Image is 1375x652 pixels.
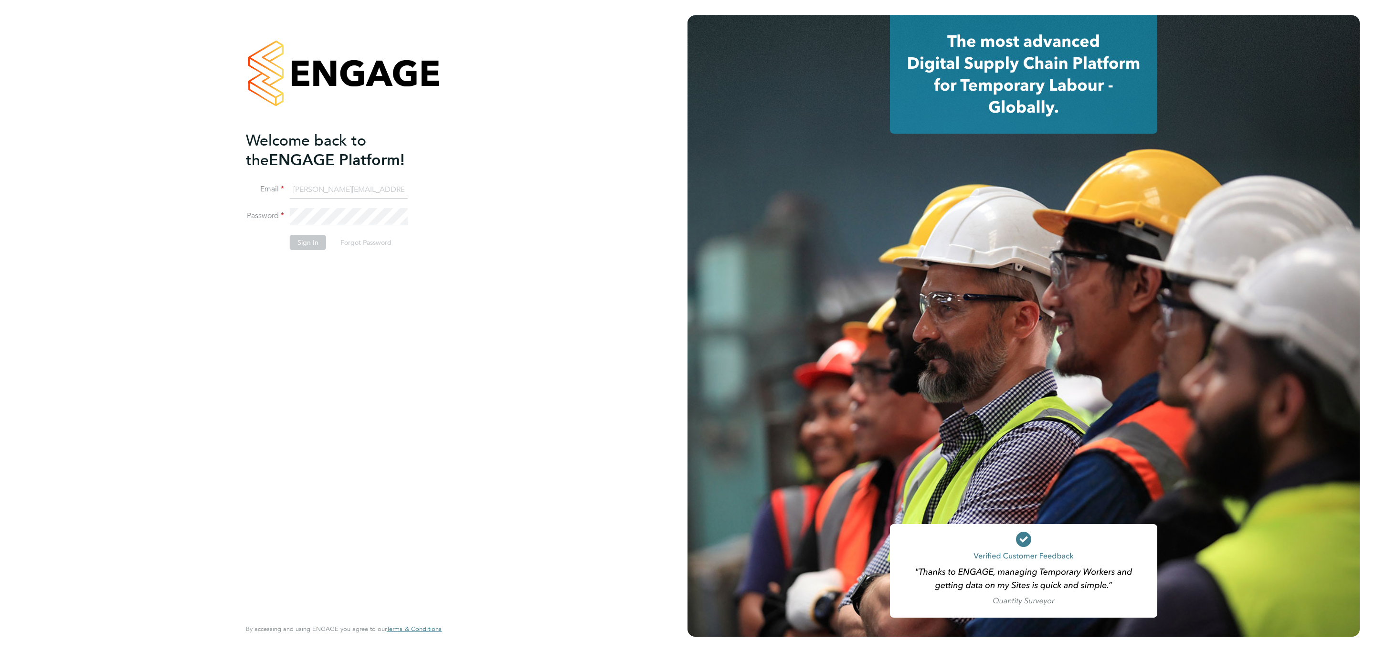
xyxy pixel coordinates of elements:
a: Terms & Conditions [387,625,442,633]
button: Forgot Password [333,235,399,250]
label: Email [246,184,284,194]
span: By accessing and using ENGAGE you agree to our [246,625,442,633]
h2: ENGAGE Platform! [246,131,432,170]
span: Terms & Conditions [387,625,442,633]
label: Password [246,211,284,221]
input: Enter your work email... [290,181,408,199]
span: Welcome back to the [246,131,366,169]
button: Sign In [290,235,326,250]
